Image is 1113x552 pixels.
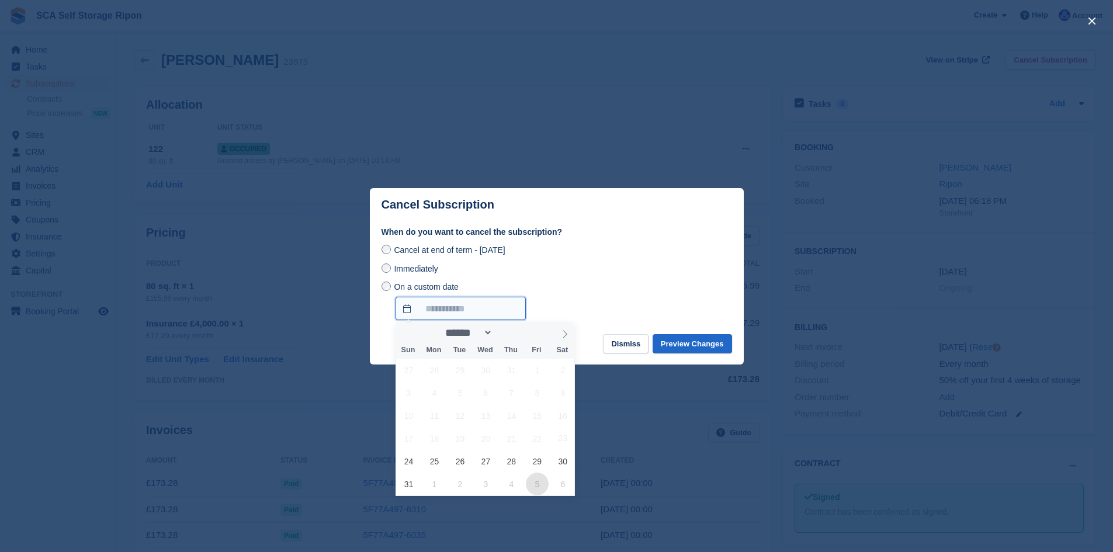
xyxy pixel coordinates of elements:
span: On a custom date [394,282,459,291]
span: August 27, 2025 [474,450,497,473]
span: August 26, 2025 [449,450,471,473]
button: close [1083,12,1101,30]
span: August 3, 2025 [397,381,420,404]
span: August 1, 2025 [526,359,549,381]
span: September 1, 2025 [423,473,446,495]
span: August 28, 2025 [500,450,523,473]
span: August 14, 2025 [500,404,523,427]
span: August 5, 2025 [449,381,471,404]
input: Immediately [382,263,391,273]
span: August 12, 2025 [449,404,471,427]
span: August 15, 2025 [526,404,549,427]
span: August 6, 2025 [474,381,497,404]
span: Wed [472,346,498,354]
span: Cancel at end of term - [DATE] [394,245,505,255]
span: Tue [446,346,472,354]
span: September 6, 2025 [552,473,574,495]
span: September 3, 2025 [474,473,497,495]
span: August 21, 2025 [500,427,523,450]
span: August 13, 2025 [474,404,497,427]
select: Month [441,327,493,339]
span: Fri [523,346,549,354]
span: August 18, 2025 [423,427,446,450]
span: August 2, 2025 [552,359,574,381]
span: Thu [498,346,523,354]
span: August 16, 2025 [552,404,574,427]
span: Immediately [394,264,438,273]
input: On a custom date [382,282,391,291]
span: August 11, 2025 [423,404,446,427]
span: July 30, 2025 [474,359,497,381]
span: August 31, 2025 [397,473,420,495]
span: July 27, 2025 [397,359,420,381]
button: Preview Changes [653,334,732,353]
span: Mon [421,346,446,354]
input: Year [493,327,529,339]
span: August 23, 2025 [552,427,574,450]
p: Cancel Subscription [382,198,494,211]
input: On a custom date [396,297,526,320]
span: August 29, 2025 [526,450,549,473]
span: August 25, 2025 [423,450,446,473]
span: July 31, 2025 [500,359,523,381]
span: August 30, 2025 [552,450,574,473]
span: September 5, 2025 [526,473,549,495]
span: August 19, 2025 [449,427,471,450]
span: Sun [396,346,421,354]
span: August 9, 2025 [552,381,574,404]
span: August 7, 2025 [500,381,523,404]
span: August 22, 2025 [526,427,549,450]
span: Sat [549,346,575,354]
label: When do you want to cancel the subscription? [382,226,732,238]
button: Dismiss [603,334,649,353]
span: August 17, 2025 [397,427,420,450]
span: July 28, 2025 [423,359,446,381]
span: September 2, 2025 [449,473,471,495]
span: August 10, 2025 [397,404,420,427]
span: August 20, 2025 [474,427,497,450]
span: July 29, 2025 [449,359,471,381]
span: August 8, 2025 [526,381,549,404]
span: August 4, 2025 [423,381,446,404]
span: August 24, 2025 [397,450,420,473]
span: September 4, 2025 [500,473,523,495]
input: Cancel at end of term - [DATE] [382,245,391,254]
